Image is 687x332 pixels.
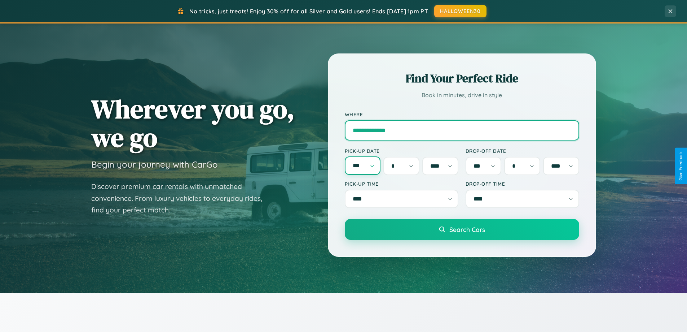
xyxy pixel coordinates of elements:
[678,151,683,181] div: Give Feedback
[189,8,429,15] span: No tricks, just treats! Enjoy 30% off for all Silver and Gold users! Ends [DATE] 1pm PT.
[345,70,579,86] h2: Find Your Perfect Ride
[91,159,218,170] h3: Begin your journey with CarGo
[345,111,579,117] label: Where
[466,148,579,154] label: Drop-off Date
[345,181,458,187] label: Pick-up Time
[91,95,295,152] h1: Wherever you go, we go
[345,90,579,100] p: Book in minutes, drive in style
[345,148,458,154] label: Pick-up Date
[345,219,579,240] button: Search Cars
[449,225,485,233] span: Search Cars
[434,5,486,17] button: HALLOWEEN30
[466,181,579,187] label: Drop-off Time
[91,181,272,216] p: Discover premium car rentals with unmatched convenience. From luxury vehicles to everyday rides, ...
